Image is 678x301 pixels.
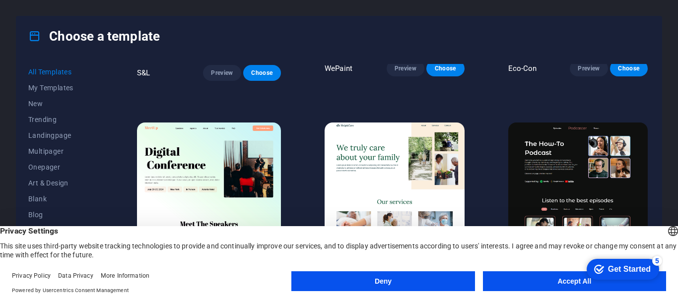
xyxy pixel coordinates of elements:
[325,122,464,251] img: Help & Care
[28,100,93,108] span: New
[28,207,93,223] button: Blog
[73,2,83,12] div: 5
[28,175,93,191] button: Art & Design
[28,84,93,92] span: My Templates
[137,68,150,78] p: S&L
[325,63,352,73] p: WePaint
[28,159,93,175] button: Onepager
[28,68,93,76] span: All Templates
[28,179,93,187] span: Art & Design
[426,60,464,76] button: Choose
[28,195,93,203] span: Blank
[28,191,93,207] button: Blank
[29,11,72,20] div: Get Started
[395,64,416,72] span: Preview
[28,80,93,96] button: My Templates
[243,65,281,81] button: Choose
[28,143,93,159] button: Multipager
[570,60,608,76] button: Preview
[28,131,93,139] span: Landingpage
[137,122,281,255] img: MeetUp
[387,60,424,76] button: Preview
[578,64,600,72] span: Preview
[28,64,93,80] button: All Templates
[28,223,93,239] button: Business
[28,127,93,143] button: Landingpage
[28,147,93,155] span: Multipager
[610,60,648,76] button: Choose
[251,69,273,77] span: Choose
[8,5,80,26] div: Get Started 5 items remaining, 0% complete
[28,28,160,44] h4: Choose a template
[508,122,648,251] img: Podcaster
[28,96,93,112] button: New
[618,64,640,72] span: Choose
[28,116,93,123] span: Trending
[434,64,456,72] span: Choose
[203,65,241,81] button: Preview
[28,163,93,171] span: Onepager
[508,63,537,73] p: Eco-Con
[211,69,233,77] span: Preview
[28,112,93,127] button: Trending
[28,211,93,219] span: Blog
